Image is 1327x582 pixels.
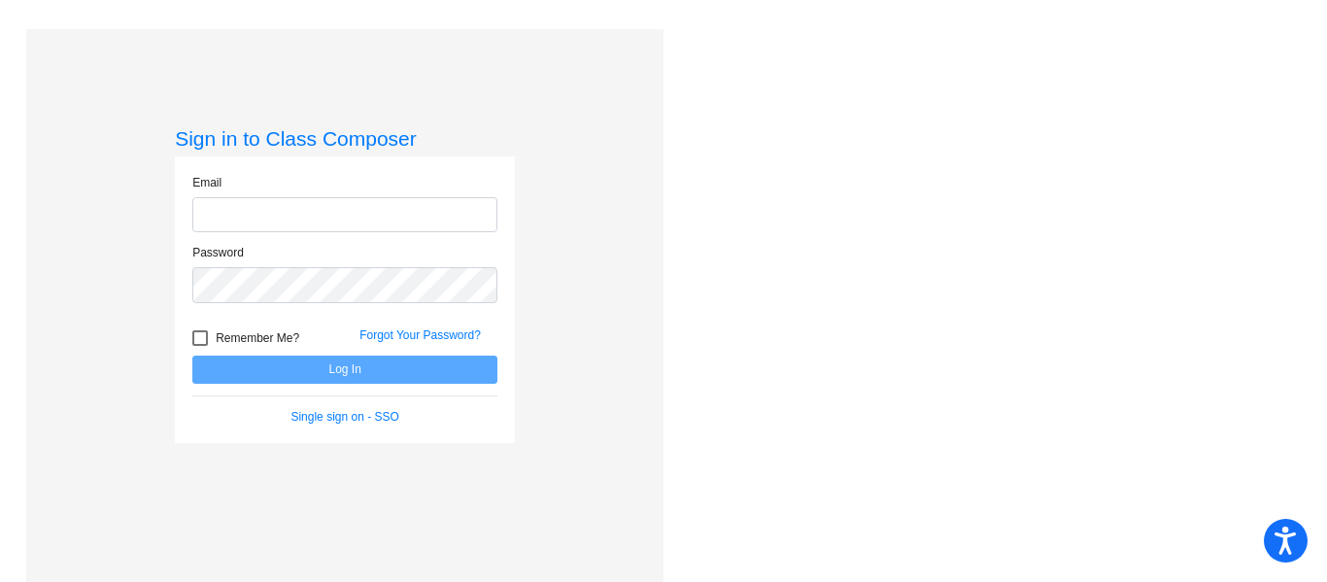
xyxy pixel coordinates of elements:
button: Log In [192,356,497,384]
a: Single sign on - SSO [290,410,398,424]
a: Forgot Your Password? [359,328,481,342]
label: Password [192,244,244,261]
h3: Sign in to Class Composer [175,126,515,151]
span: Remember Me? [216,326,299,350]
label: Email [192,174,221,191]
